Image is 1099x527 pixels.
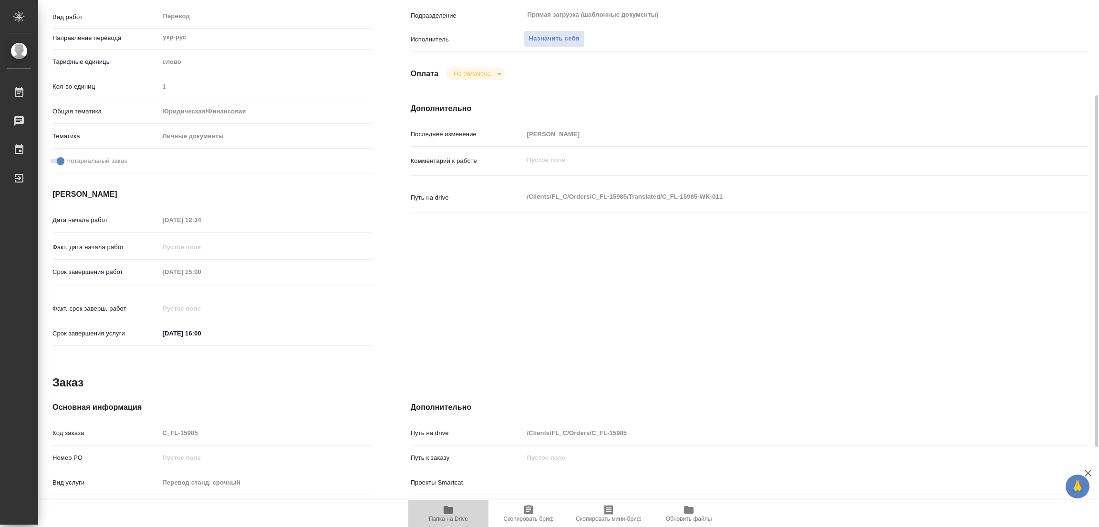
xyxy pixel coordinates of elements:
input: Пустое поле [159,240,243,254]
input: Пустое поле [524,426,1032,440]
input: Пустое поле [159,80,373,93]
input: Пустое поле [159,451,373,465]
h4: Дополнительно [411,402,1089,413]
button: Не оплачена [451,70,493,78]
button: Скопировать мини-бриф [569,500,649,527]
div: Не оплачена [446,67,505,80]
p: Путь к заказу [411,453,524,463]
button: Скопировать бриф [488,500,569,527]
p: Исполнитель [411,35,524,44]
p: Комментарий к работе [411,156,524,166]
input: Пустое поле [159,265,243,279]
p: Дата начала работ [52,215,159,225]
p: Вид услуги [52,478,159,487]
input: Пустое поле [159,426,373,440]
h4: [PERSON_NAME] [52,189,373,200]
input: Пустое поле [159,213,243,227]
button: Папка на Drive [408,500,488,527]
input: Пустое поле [159,476,373,489]
span: Папка на Drive [429,516,468,522]
span: 🙏 [1069,476,1086,497]
p: Общая тематика [52,107,159,116]
p: Путь на drive [411,428,524,438]
p: Факт. срок заверш. работ [52,304,159,314]
p: Тематика [52,132,159,141]
div: Личные документы [159,128,373,144]
button: Назначить себя [524,30,585,47]
span: Скопировать мини-бриф [576,516,641,522]
p: Проекты Smartcat [411,478,524,487]
h2: Заказ [52,375,83,390]
p: Последнее изменение [411,130,524,139]
div: слово [159,54,373,70]
input: Пустое поле [159,302,243,315]
p: Вид работ [52,12,159,22]
p: Кол-во единиц [52,82,159,91]
span: Назначить себя [529,33,580,44]
span: Нотариальный заказ [66,156,127,166]
h4: Дополнительно [411,103,1089,114]
h4: Основная информация [52,402,373,413]
textarea: /Clients/FL_C/Orders/C_FL-15985/Translated/C_FL-15985-WK-011 [524,189,1032,205]
input: Пустое поле [524,451,1032,465]
p: Подразделение [411,11,524,20]
p: Срок завершения работ [52,267,159,277]
p: Направление перевода [52,33,159,43]
input: Пустое поле [524,127,1032,141]
div: Юридическая/Финансовая [159,103,373,120]
span: Обновить файлы [666,516,712,522]
span: Скопировать бриф [503,516,553,522]
button: 🙏 [1066,475,1089,498]
p: Номер РО [52,453,159,463]
p: Факт. дата начала работ [52,243,159,252]
p: Путь на drive [411,193,524,203]
input: ✎ Введи что-нибудь [159,326,243,340]
p: Код заказа [52,428,159,438]
h4: Оплата [411,68,439,80]
p: Срок завершения услуги [52,329,159,338]
p: Тарифные единицы [52,57,159,67]
button: Обновить файлы [649,500,729,527]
